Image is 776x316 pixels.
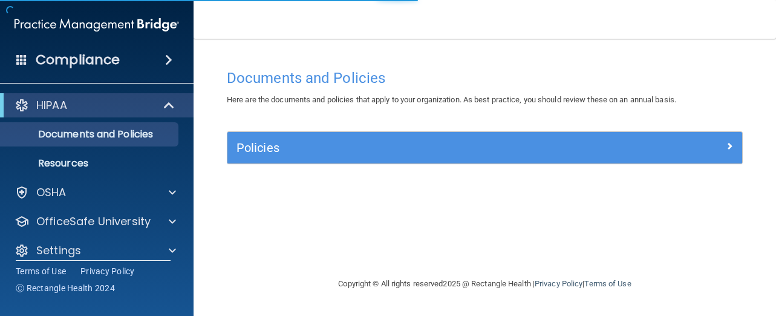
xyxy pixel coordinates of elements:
[227,95,676,104] span: Here are the documents and policies that apply to your organization. As best practice, you should...
[36,243,81,258] p: Settings
[8,157,173,170] p: Resources
[236,141,604,154] h5: Policies
[16,282,115,294] span: Ⓒ Rectangle Health 2024
[584,279,631,288] a: Terms of Use
[8,128,173,140] p: Documents and Policies
[36,51,120,68] h4: Compliance
[80,265,135,277] a: Privacy Policy
[36,185,67,200] p: OSHA
[15,98,175,113] a: HIPAA
[36,98,67,113] p: HIPAA
[227,70,743,86] h4: Documents and Policies
[15,185,176,200] a: OSHA
[36,214,151,229] p: OfficeSafe University
[264,265,706,303] div: Copyright © All rights reserved 2025 @ Rectangle Health | |
[236,138,733,157] a: Policies
[15,243,176,258] a: Settings
[15,214,176,229] a: OfficeSafe University
[16,265,66,277] a: Terms of Use
[15,13,179,37] img: PMB logo
[535,279,582,288] a: Privacy Policy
